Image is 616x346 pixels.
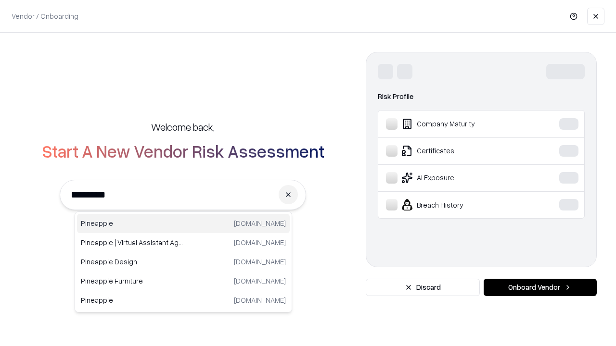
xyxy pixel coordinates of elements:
[386,199,530,210] div: Breach History
[81,237,183,247] p: Pineapple | Virtual Assistant Agency
[75,211,292,312] div: Suggestions
[234,257,286,267] p: [DOMAIN_NAME]
[81,257,183,267] p: Pineapple Design
[234,295,286,305] p: [DOMAIN_NAME]
[81,276,183,286] p: Pineapple Furniture
[234,276,286,286] p: [DOMAIN_NAME]
[81,295,183,305] p: Pineapple
[378,91,585,102] div: Risk Profile
[386,118,530,130] div: Company Maturity
[484,279,597,296] button: Onboard Vendor
[386,145,530,157] div: Certificates
[42,141,324,161] h2: Start A New Vendor Risk Assessment
[386,172,530,184] div: AI Exposure
[81,218,183,228] p: Pineapple
[234,237,286,247] p: [DOMAIN_NAME]
[234,218,286,228] p: [DOMAIN_NAME]
[366,279,480,296] button: Discard
[12,11,78,21] p: Vendor / Onboarding
[151,120,215,134] h5: Welcome back,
